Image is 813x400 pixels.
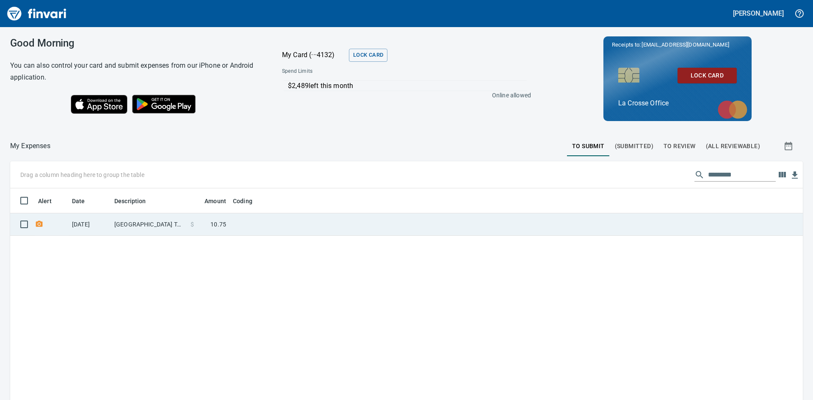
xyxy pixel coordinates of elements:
[5,3,69,24] img: Finvari
[72,196,85,206] span: Date
[205,196,226,206] span: Amount
[684,70,730,81] span: Lock Card
[733,9,784,18] h5: [PERSON_NAME]
[275,91,531,99] p: Online allowed
[69,213,111,236] td: [DATE]
[10,37,261,49] h3: Good Morning
[20,171,144,179] p: Drag a column heading here to group the table
[677,68,737,83] button: Lock Card
[191,220,194,229] span: $
[114,196,146,206] span: Description
[776,136,803,156] button: Show transactions within a particular date range
[38,196,63,206] span: Alert
[35,221,44,227] span: Receipt Required
[10,60,261,83] h6: You can also control your card and submit expenses from our iPhone or Android application.
[10,141,50,151] p: My Expenses
[731,7,786,20] button: [PERSON_NAME]
[72,196,96,206] span: Date
[282,50,346,60] p: My Card (···4132)
[664,141,696,152] span: To Review
[111,213,187,236] td: [GEOGRAPHIC_DATA] Tomah [GEOGRAPHIC_DATA]
[194,196,226,206] span: Amount
[127,90,200,118] img: Get it on Google Play
[641,41,730,49] span: [EMAIL_ADDRESS][DOMAIN_NAME]
[38,196,52,206] span: Alert
[618,98,737,108] p: La Crosse Office
[71,95,127,114] img: Download on the App Store
[572,141,605,152] span: To Submit
[233,196,263,206] span: Coding
[776,168,788,181] button: Choose columns to display
[788,169,801,182] button: Download Table
[114,196,157,206] span: Description
[615,141,653,152] span: (Submitted)
[282,67,421,76] span: Spend Limits
[10,141,50,151] nav: breadcrumb
[706,141,760,152] span: (All Reviewable)
[288,81,527,91] p: $2,489 left this month
[612,41,743,49] p: Receipts to:
[233,196,252,206] span: Coding
[713,96,752,123] img: mastercard.svg
[353,50,383,60] span: Lock Card
[349,49,387,62] button: Lock Card
[210,220,226,229] span: 10.75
